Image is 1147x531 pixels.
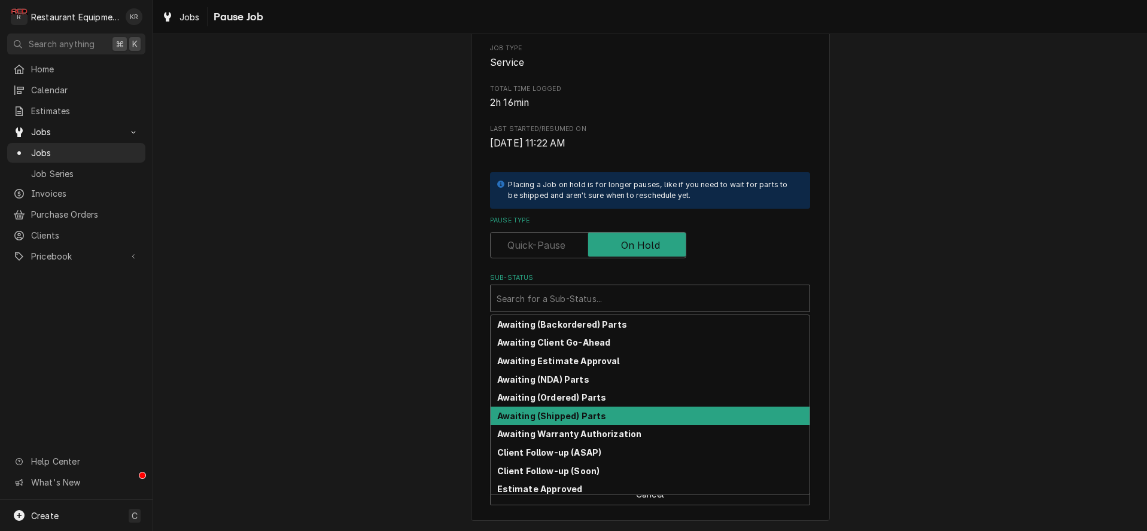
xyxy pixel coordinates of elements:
[490,216,810,258] div: Pause Type
[490,273,810,312] div: Sub-Status
[31,187,139,200] span: Invoices
[31,126,121,138] span: Jobs
[7,122,145,142] a: Go to Jobs
[497,411,607,421] strong: Awaiting (Shipped) Parts
[490,44,810,69] div: Job Type
[490,216,810,225] label: Pause Type
[31,229,139,242] span: Clients
[508,179,798,202] div: Placing a Job on hold is for longer pauses, like if you need to wait for parts to be shipped and ...
[126,8,142,25] div: Kelli Robinette's Avatar
[7,59,145,79] a: Home
[31,84,139,96] span: Calendar
[7,33,145,54] button: Search anything⌘K
[31,250,121,263] span: Pricebook
[157,7,205,27] a: Jobs
[31,167,139,180] span: Job Series
[497,374,589,384] strong: Awaiting (NDA) Parts
[490,273,810,283] label: Sub-Status
[126,8,142,25] div: KR
[497,337,611,347] strong: Awaiting Client Go-Ahead
[497,392,607,402] strong: Awaiting (Ordered) Parts
[7,101,145,121] a: Estimates
[490,97,529,108] span: 2h 16min
[7,246,145,266] a: Go to Pricebook
[31,11,119,23] div: Restaurant Equipment Diagnostics
[490,124,810,150] div: Last Started/Resumed On
[7,80,145,100] a: Calendar
[132,38,138,50] span: K
[497,356,620,366] strong: Awaiting Estimate Approval
[11,8,28,25] div: R
[497,319,627,329] strong: Awaiting (Backordered) Parts
[31,511,59,521] span: Create
[497,484,583,494] strong: Estimate Approved
[490,124,810,134] span: Last Started/Resumed On
[7,451,145,471] a: Go to Help Center
[31,105,139,117] span: Estimates
[31,208,139,221] span: Purchase Orders
[497,466,600,476] strong: Client Follow-up (Soon)
[7,225,145,245] a: Clients
[31,455,138,468] span: Help Center
[490,483,810,505] button: Cancel
[115,38,124,50] span: ⌘
[210,9,263,25] span: Pause Job
[179,11,200,23] span: Jobs
[490,56,810,70] span: Job Type
[31,147,139,159] span: Jobs
[490,138,565,149] span: [DATE] 11:22 AM
[490,96,810,110] span: Total Time Logged
[132,509,138,522] span: C
[490,136,810,151] span: Last Started/Resumed On
[490,44,810,53] span: Job Type
[7,205,145,224] a: Purchase Orders
[490,84,810,94] span: Total Time Logged
[31,63,139,75] span: Home
[31,476,138,489] span: What's New
[7,184,145,203] a: Invoices
[490,57,524,68] span: Service
[7,472,145,492] a: Go to What's New
[490,84,810,110] div: Total Time Logged
[7,143,145,163] a: Jobs
[29,38,95,50] span: Search anything
[11,8,28,25] div: Restaurant Equipment Diagnostics's Avatar
[497,429,642,439] strong: Awaiting Warranty Authorization
[497,447,602,457] strong: Client Follow-up (ASAP)
[7,164,145,184] a: Job Series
